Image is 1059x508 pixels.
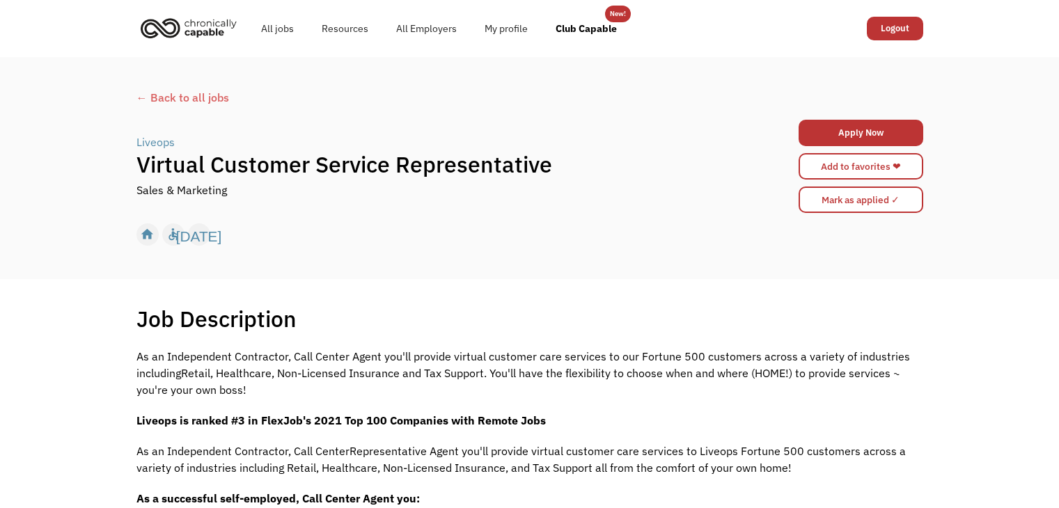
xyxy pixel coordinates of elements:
a: home [136,13,247,43]
a: My profile [471,6,542,51]
div: New! [610,6,626,22]
a: Logout [867,17,923,40]
div: home [140,224,155,245]
a: Resources [308,6,382,51]
div: accessible [166,224,180,245]
strong: Liveops is ranked #3 in FlexJob's 2021 Top 100 Companies with Remote Jobs [136,413,546,427]
a: ← Back to all jobs [136,89,923,106]
form: Mark as applied form [799,183,923,216]
a: Apply Now [799,120,923,146]
a: Club Capable [542,6,631,51]
a: All Employers [382,6,471,51]
div: Liveops [136,134,175,150]
img: Chronically Capable logo [136,13,241,43]
p: As an Independent Contractor, Call CenterRepresentative Agent you'll provide virtual customer car... [136,443,923,476]
a: All jobs [247,6,308,51]
h1: Job Description [136,305,297,333]
div: [DATE] [176,224,221,245]
input: Mark as applied ✓ [799,186,923,213]
a: Add to favorites ❤ [799,153,923,180]
div: Sales & Marketing [136,182,227,198]
strong: As a successful self-employed, Call Center Agent you: [136,491,420,505]
p: As an Independent Contractor, Call Center Agent you'll provide virtual customer care services to ... [136,348,923,398]
a: Liveops [136,134,178,150]
h1: Virtual Customer Service Representative [136,150,727,178]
